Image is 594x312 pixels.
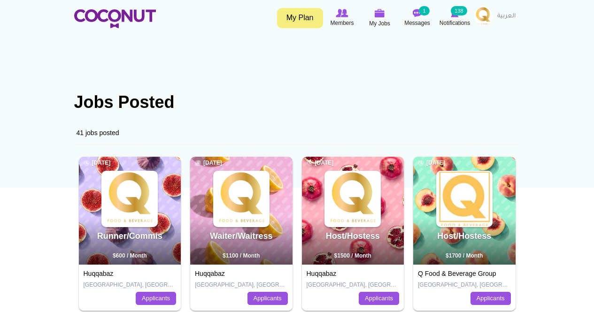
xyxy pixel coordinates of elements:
[446,252,483,259] span: $1700 / Month
[399,7,436,29] a: Messages Messages 1
[84,281,177,289] p: [GEOGRAPHIC_DATA], [GEOGRAPHIC_DATA]
[195,281,288,289] p: [GEOGRAPHIC_DATA], [GEOGRAPHIC_DATA]
[74,93,520,112] h1: Jobs Posted
[418,270,496,277] a: Q Food & Beverage Group
[325,172,380,226] img: Q Food & Beverage Group
[84,270,114,277] a: Huqqabaz
[471,292,511,305] a: Applicants
[326,231,380,241] a: Host/Hostess
[247,292,288,305] a: Applicants
[451,6,467,15] small: 138
[336,9,348,17] img: Browse Members
[419,6,429,15] small: 1
[361,7,399,29] a: My Jobs My Jobs
[97,231,162,241] a: Runner/Commis
[451,9,459,17] img: Notifications
[210,231,273,241] a: Waiter/Waitress
[418,159,445,167] span: [DATE]
[195,270,225,277] a: Huqqabaz
[136,292,176,305] a: Applicants
[324,7,361,29] a: Browse Members Members
[375,9,385,17] img: My Jobs
[404,18,430,28] span: Messages
[223,252,260,259] span: $1100 / Month
[84,159,111,167] span: [DATE]
[307,281,400,289] p: [GEOGRAPHIC_DATA], [GEOGRAPHIC_DATA]
[74,9,156,28] img: Home
[359,292,399,305] a: Applicants
[195,159,222,167] span: [DATE]
[437,231,491,241] a: Host/Hostess
[413,9,422,17] img: Messages
[102,172,157,226] img: Q Food & Beverage Group
[214,172,269,226] img: Q Food & Beverage Group
[277,8,323,28] a: My Plan
[440,18,470,28] span: Notifications
[330,18,354,28] span: Members
[418,281,511,289] p: [GEOGRAPHIC_DATA], [GEOGRAPHIC_DATA]
[493,7,520,26] a: العربية
[307,270,337,277] a: Huqqabaz
[436,7,474,29] a: Notifications Notifications 138
[369,19,390,28] span: My Jobs
[74,121,520,145] div: 41 jobs posted
[334,252,371,259] span: $1500 / Month
[113,252,147,259] span: $600 / Month
[307,159,334,167] span: [DATE]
